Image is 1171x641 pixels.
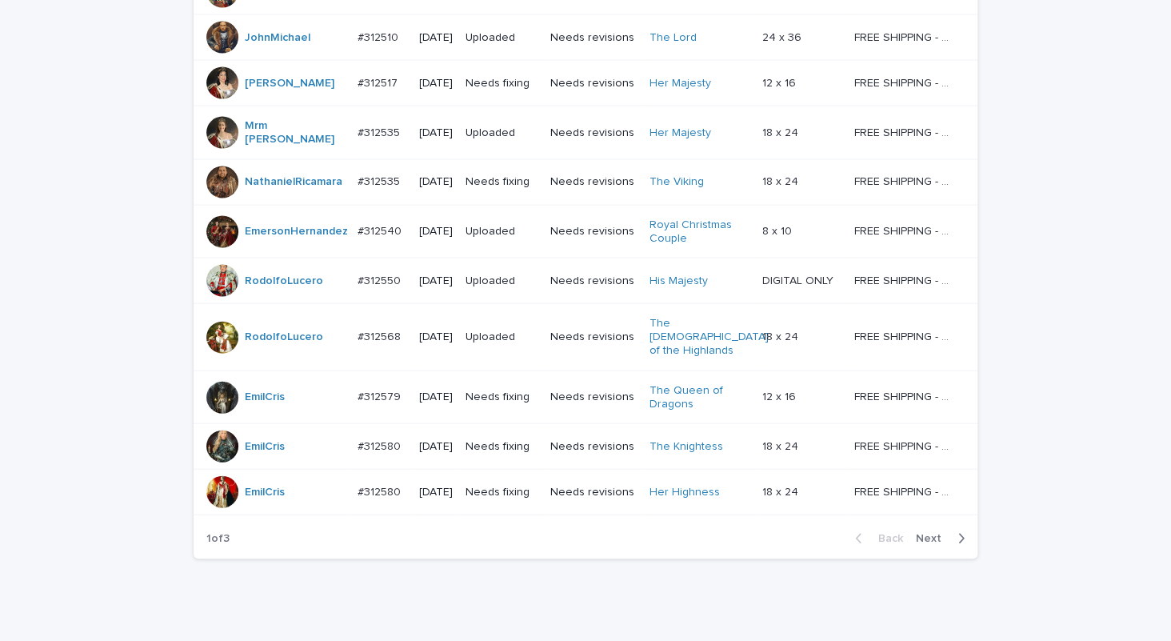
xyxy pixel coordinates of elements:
[358,271,404,288] p: #312550
[466,126,538,140] p: Uploaded
[649,384,749,411] a: The Queen of Dragons
[854,172,955,189] p: FREE SHIPPING - preview in 1-2 business days, after your approval delivery will take 5-10 b.d.
[466,77,538,90] p: Needs fixing
[358,74,401,90] p: #312517
[762,387,799,404] p: 12 x 16
[909,531,977,546] button: Next
[245,175,342,189] a: NathanielRicamara
[194,159,977,205] tr: NathanielRicamara #312535#312535 [DATE]Needs fixingNeeds revisionsThe Viking 18 x 2418 x 24 FREE ...
[550,175,636,189] p: Needs revisions
[762,123,801,140] p: 18 x 24
[466,391,538,404] p: Needs fixing
[762,172,801,189] p: 18 x 24
[194,106,977,160] tr: Mrm [PERSON_NAME] #312535#312535 [DATE]UploadedNeeds revisionsHer Majesty 18 x 2418 x 24 FREE SHI...
[854,74,955,90] p: FREE SHIPPING - preview in 1-2 business days, after your approval delivery will take 5-10 b.d.
[358,123,403,140] p: #312535
[419,440,453,454] p: [DATE]
[194,424,977,470] tr: EmilCris #312580#312580 [DATE]Needs fixingNeeds revisionsThe Knightess 18 x 2418 x 24 FREE SHIPPI...
[762,437,801,454] p: 18 x 24
[854,28,955,45] p: FREE SHIPPING - preview in 1-2 business days, after your approval delivery will take 5-10 b.d.
[854,483,955,499] p: FREE SHIPPING - preview in 1-2 business days, after your approval delivery will take 5-10 b.d.
[245,440,285,454] a: EmilCris
[854,437,955,454] p: FREE SHIPPING - preview in 1-2 business days, after your approval delivery will take 5-10 b.d.
[419,77,453,90] p: [DATE]
[245,486,285,499] a: EmilCris
[649,440,723,454] a: The Knightess
[854,387,955,404] p: FREE SHIPPING - preview in 1-2 business days, after your approval delivery will take 5-10 b.d.
[550,331,636,344] p: Needs revisions
[762,271,837,288] p: DIGITAL ONLY
[762,28,805,45] p: 24 x 36
[419,31,453,45] p: [DATE]
[762,327,801,344] p: 18 x 24
[194,205,977,258] tr: EmersonHernandez #312540#312540 [DATE]UploadedNeeds revisionsRoyal Christmas Couple 8 x 108 x 10 ...
[854,271,955,288] p: FREE SHIPPING - preview in 1-2 business days, after your approval delivery will take 5-10 b.d.
[245,225,348,238] a: EmersonHernandez
[762,222,795,238] p: 8 x 10
[419,331,453,344] p: [DATE]
[358,327,404,344] p: #312568
[358,437,404,454] p: #312580
[245,119,345,146] a: Mrm [PERSON_NAME]
[916,533,951,544] span: Next
[466,31,538,45] p: Uploaded
[649,175,704,189] a: The Viking
[245,31,310,45] a: JohnMichael
[649,218,749,246] a: Royal Christmas Couple
[550,77,636,90] p: Needs revisions
[358,172,403,189] p: #312535
[550,225,636,238] p: Needs revisions
[245,77,334,90] a: [PERSON_NAME]
[466,331,538,344] p: Uploaded
[419,391,453,404] p: [DATE]
[245,391,285,404] a: EmilCris
[245,331,323,344] a: RodolfoLucero
[649,126,711,140] a: Her Majesty
[762,483,801,499] p: 18 x 24
[358,222,405,238] p: #312540
[194,61,977,106] tr: [PERSON_NAME] #312517#312517 [DATE]Needs fixingNeeds revisionsHer Majesty 12 x 1612 x 16 FREE SHI...
[649,486,720,499] a: Her Highness
[550,486,636,499] p: Needs revisions
[466,486,538,499] p: Needs fixing
[854,222,955,238] p: FREE SHIPPING - preview in 1-2 business days, after your approval delivery will take 5-10 b.d.
[869,533,903,544] span: Back
[194,304,977,371] tr: RodolfoLucero #312568#312568 [DATE]UploadedNeeds revisionsThe [DEMOGRAPHIC_DATA] of the Highlands...
[358,28,402,45] p: #312510
[550,31,636,45] p: Needs revisions
[466,175,538,189] p: Needs fixing
[194,470,977,515] tr: EmilCris #312580#312580 [DATE]Needs fixingNeeds revisionsHer Highness 18 x 2418 x 24 FREE SHIPPIN...
[649,77,711,90] a: Her Majesty
[854,123,955,140] p: FREE SHIPPING - preview in 1-2 business days, after your approval delivery will take 5-10 b.d.
[194,371,977,424] tr: EmilCris #312579#312579 [DATE]Needs fixingNeeds revisionsThe Queen of Dragons 12 x 1612 x 16 FREE...
[194,15,977,61] tr: JohnMichael #312510#312510 [DATE]UploadedNeeds revisionsThe Lord 24 x 3624 x 36 FREE SHIPPING - p...
[649,274,708,288] a: His Majesty
[550,440,636,454] p: Needs revisions
[419,126,453,140] p: [DATE]
[550,126,636,140] p: Needs revisions
[194,258,977,304] tr: RodolfoLucero #312550#312550 [DATE]UploadedNeeds revisionsHis Majesty DIGITAL ONLYDIGITAL ONLY FR...
[245,274,323,288] a: RodolfoLucero
[358,483,404,499] p: #312580
[466,440,538,454] p: Needs fixing
[358,387,404,404] p: #312579
[419,486,453,499] p: [DATE]
[550,391,636,404] p: Needs revisions
[466,225,538,238] p: Uploaded
[854,327,955,344] p: FREE SHIPPING - preview in 1-2 business days, after your approval delivery will take 5-10 b.d.
[762,74,799,90] p: 12 x 16
[419,175,453,189] p: [DATE]
[649,31,697,45] a: The Lord
[194,519,242,559] p: 1 of 3
[466,274,538,288] p: Uploaded
[550,274,636,288] p: Needs revisions
[842,531,909,546] button: Back
[649,317,769,357] a: The [DEMOGRAPHIC_DATA] of the Highlands
[419,225,453,238] p: [DATE]
[419,274,453,288] p: [DATE]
